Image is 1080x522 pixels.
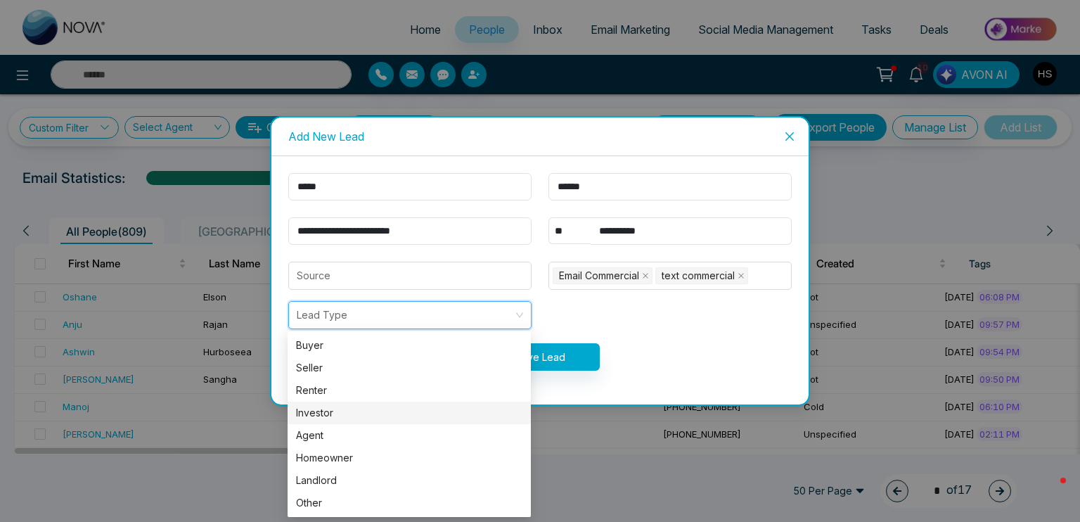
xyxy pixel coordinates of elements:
[481,343,600,371] button: Save Lead
[559,268,639,284] span: Email Commercial
[288,402,531,424] div: Investor
[288,334,531,357] div: Buyer
[296,428,522,443] div: Agent
[296,360,522,376] div: Seller
[1032,474,1066,508] iframe: Intercom live chat
[642,272,649,279] span: close
[288,357,531,379] div: Seller
[738,272,745,279] span: close
[662,268,735,284] span: text commercial
[288,379,531,402] div: Renter
[296,495,522,511] div: Other
[296,338,522,353] div: Buyer
[784,131,795,142] span: close
[296,383,522,398] div: Renter
[296,473,522,488] div: Landlord
[771,117,809,155] button: Close
[288,447,531,469] div: Homeowner
[288,129,792,144] div: Add New Lead
[296,405,522,421] div: Investor
[288,492,531,514] div: Other
[296,450,522,466] div: Homeowner
[288,469,531,492] div: Landlord
[288,424,531,447] div: Agent
[553,267,652,284] span: Email Commercial
[655,267,748,284] span: text commercial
